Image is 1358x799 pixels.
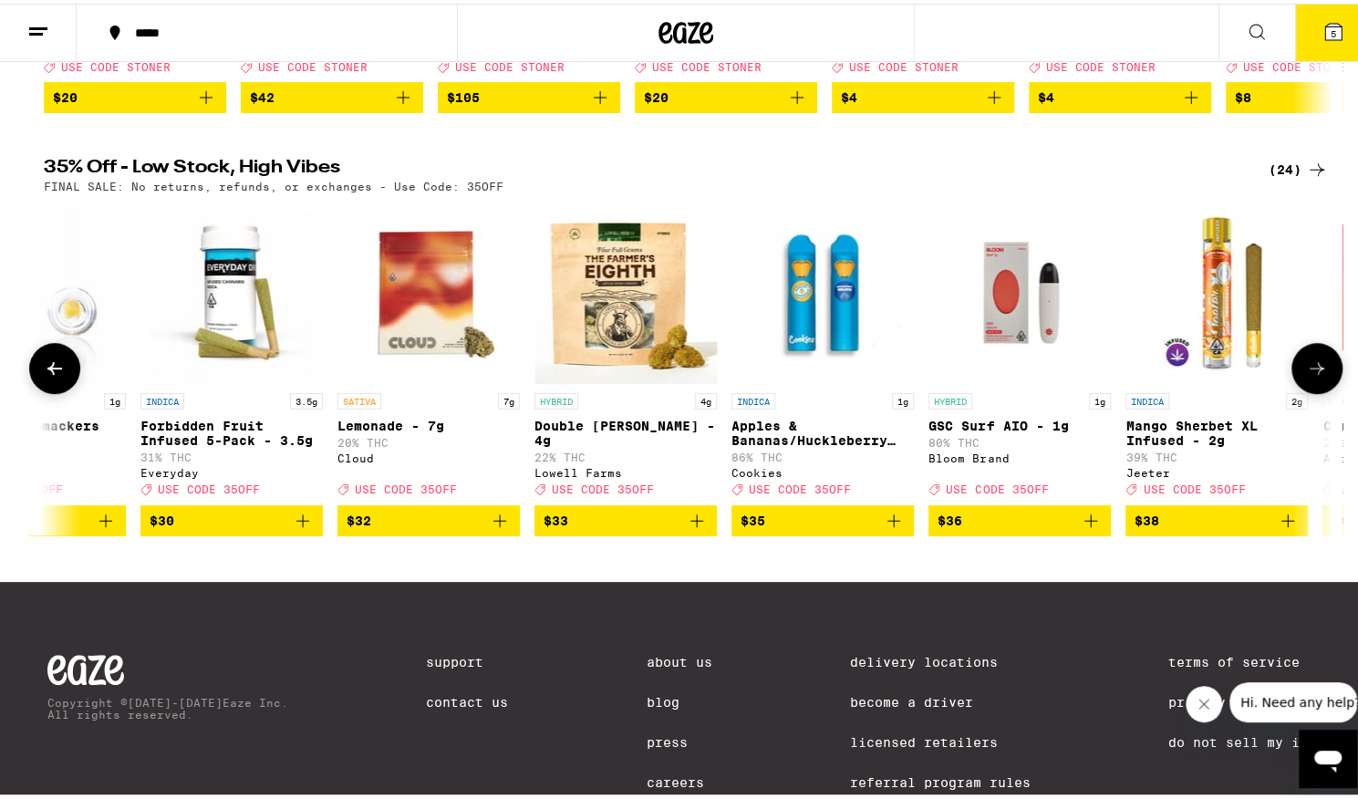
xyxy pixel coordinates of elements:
a: About Us [647,651,712,666]
img: Cloud - Lemonade - 7g [337,198,520,380]
span: $4 [1038,87,1054,101]
a: Do Not Sell My Info [1168,732,1324,746]
span: $35 [741,510,765,524]
span: $40 [1332,510,1356,524]
span: $8 [1235,87,1251,101]
a: Press [647,732,712,746]
p: HYBRID [928,389,972,406]
p: 3.5g [290,389,323,406]
span: USE CODE 35OFF [552,481,654,493]
span: $42 [250,87,275,101]
p: 20% THC [337,433,520,445]
p: 80% THC [928,433,1111,445]
p: 39% THC [1125,448,1308,460]
span: USE CODE 35OFF [946,481,1048,493]
button: Add to bag [635,78,817,109]
p: INDICA [1125,389,1169,406]
p: INDICA [731,389,775,406]
span: 5 [1331,25,1336,36]
span: USE CODE 35OFF [749,481,851,493]
p: 2g [1286,389,1308,406]
p: 4g [695,389,717,406]
div: Cloud [337,449,520,461]
span: USE CODE STONER [1243,57,1353,69]
a: Privacy Policy [1168,691,1324,706]
a: Contact Us [426,691,508,706]
p: 7g [498,389,520,406]
a: Open page for Forbidden Fruit Infused 5-Pack - 3.5g from Everyday [140,198,323,501]
span: USE CODE 35OFF [1143,481,1245,493]
span: USE CODE 35OFF [355,481,457,493]
p: SATIVA [337,389,381,406]
iframe: Close message [1186,682,1222,719]
p: INDICA [140,389,184,406]
p: Double [PERSON_NAME] - 4g [534,415,717,444]
a: Support [426,651,508,666]
span: USE CODE STONER [455,57,565,69]
button: Add to bag [1029,78,1211,109]
img: Jeeter - Mango Sherbet XL Infused - 2g [1125,198,1308,380]
img: Everyday - Forbidden Fruit Infused 5-Pack - 3.5g [140,198,323,380]
p: Lemonade - 7g [337,415,520,430]
button: Add to bag [44,78,226,109]
span: USE CODE STONER [1046,57,1156,69]
p: 1g [892,389,914,406]
span: USE CODE STONER [849,57,959,69]
p: Copyright © [DATE]-[DATE] Eaze Inc. All rights reserved. [47,693,288,717]
a: Licensed Retailers [850,732,1031,746]
button: Add to bag [534,502,717,533]
a: Careers [647,772,712,786]
a: Delivery Locations [850,651,1031,666]
a: Blog [647,691,712,706]
span: USE CODE STONER [652,57,762,69]
div: Jeeter [1125,463,1308,475]
img: Bloom Brand - GSC Surf AIO - 1g [928,198,1111,380]
p: Mango Sherbet XL Infused - 2g [1125,415,1308,444]
p: 1g [1089,389,1111,406]
span: USE CODE STONER [61,57,171,69]
span: $38 [1135,510,1159,524]
a: (24) [1269,155,1328,177]
button: Add to bag [241,78,423,109]
div: Bloom Brand [928,449,1111,461]
p: FINAL SALE: No returns, refunds, or exchanges - Use Code: 35OFF [44,177,503,189]
button: Add to bag [438,78,620,109]
span: $20 [644,87,669,101]
h2: 35% Off - Low Stock, High Vibes [44,155,1239,177]
iframe: Button to launch messaging window [1299,726,1357,784]
iframe: Message from company [1229,679,1357,719]
button: Add to bag [731,502,914,533]
span: $33 [544,510,568,524]
span: USE CODE 35OFF [158,481,260,493]
button: Add to bag [140,502,323,533]
a: Referral Program Rules [850,772,1031,786]
a: Open page for Apples & Bananas/Huckleberry Gelato 3 in 1 AIO - 1g from Cookies [731,198,914,501]
img: Lowell Farms - Double Runtz - 4g [534,198,717,380]
span: USE CODE STONER [258,57,368,69]
p: 86% THC [731,448,914,460]
p: GSC Surf AIO - 1g [928,415,1111,430]
a: Open page for Lemonade - 7g from Cloud [337,198,520,501]
span: $4 [841,87,857,101]
a: Become a Driver [850,691,1031,706]
div: Lowell Farms [534,463,717,475]
span: $105 [447,87,480,101]
span: Hi. Need any help? [11,13,131,27]
a: Open page for Mango Sherbet XL Infused - 2g from Jeeter [1125,198,1308,501]
button: Add to bag [1125,502,1308,533]
p: HYBRID [534,389,578,406]
span: $32 [347,510,371,524]
button: Add to bag [832,78,1014,109]
span: $36 [938,510,962,524]
p: 1g [104,389,126,406]
a: Terms of Service [1168,651,1324,666]
p: 31% THC [140,448,323,460]
button: Add to bag [928,502,1111,533]
p: 22% THC [534,448,717,460]
p: Apples & Bananas/Huckleberry Gelato 3 in 1 AIO - 1g [731,415,914,444]
img: Cookies - Apples & Bananas/Huckleberry Gelato 3 in 1 AIO - 1g [731,198,914,380]
button: Add to bag [337,502,520,533]
span: $30 [150,510,174,524]
p: Forbidden Fruit Infused 5-Pack - 3.5g [140,415,323,444]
